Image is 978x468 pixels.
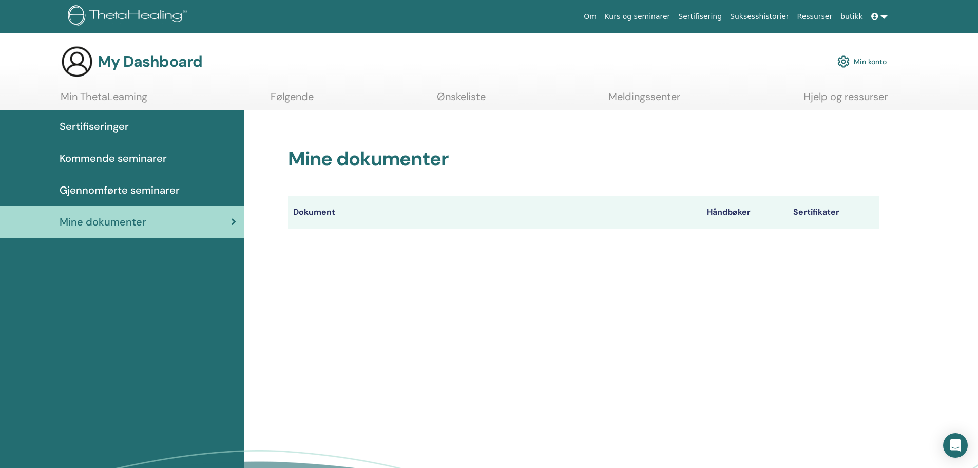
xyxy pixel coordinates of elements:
[793,7,837,26] a: Ressurser
[98,52,202,71] h3: My Dashboard
[60,214,146,230] span: Mine dokumenter
[68,5,190,28] img: logo.png
[608,90,680,110] a: Meldingssenter
[580,7,601,26] a: Om
[836,7,867,26] a: butikk
[943,433,968,458] div: Open Intercom Messenger
[271,90,314,110] a: Følgende
[60,119,129,134] span: Sertifiseringer
[702,196,788,229] th: Håndbøker
[601,7,674,26] a: Kurs og seminarer
[61,45,93,78] img: generic-user-icon.jpg
[837,50,887,73] a: Min konto
[803,90,888,110] a: Hjelp og ressurser
[60,182,180,198] span: Gjennomførte seminarer
[60,151,167,166] span: Kommende seminarer
[288,147,879,171] h2: Mine dokumenter
[288,196,702,229] th: Dokument
[837,53,850,70] img: cog.svg
[726,7,793,26] a: Suksesshistorier
[61,90,147,110] a: Min ThetaLearning
[674,7,726,26] a: Sertifisering
[788,196,879,229] th: Sertifikater
[437,90,486,110] a: Ønskeliste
